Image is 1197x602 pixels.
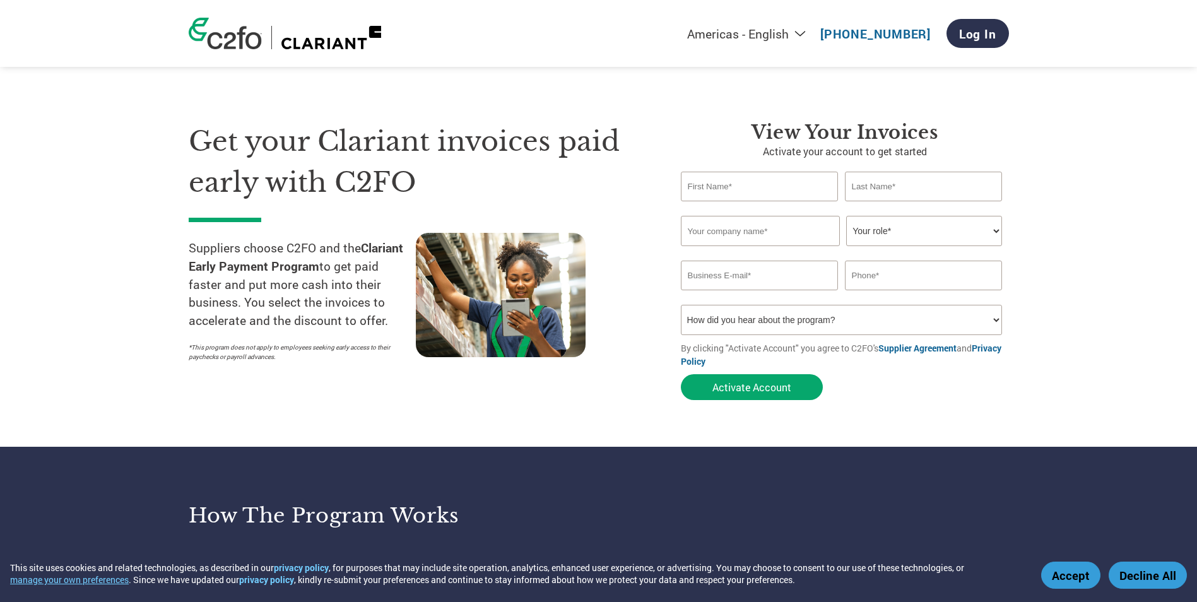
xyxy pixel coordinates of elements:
div: Inavlid Email Address [681,292,839,300]
a: privacy policy [274,562,329,574]
button: Activate Account [681,374,823,400]
div: This site uses cookies and related technologies, as described in our , for purposes that may incl... [10,562,1023,586]
input: Invalid Email format [681,261,839,290]
select: Title/Role [846,216,1002,246]
button: Decline All [1109,562,1187,589]
div: Inavlid Phone Number [845,292,1003,300]
div: Invalid last name or last name is too long [845,203,1003,211]
a: Supplier Agreement [878,342,957,354]
input: Last Name* [845,172,1003,201]
h3: How the program works [189,503,583,528]
input: Phone* [845,261,1003,290]
input: Your company name* [681,216,840,246]
a: privacy policy [239,574,294,586]
p: By clicking "Activate Account" you agree to C2FO's and [681,341,1009,368]
h1: Get your Clariant invoices paid early with C2FO [189,121,643,203]
img: c2fo logo [189,18,262,49]
a: Privacy Policy [681,342,1001,367]
img: Clariant [281,26,381,49]
a: [PHONE_NUMBER] [820,26,931,42]
button: manage your own preferences [10,574,129,586]
button: Accept [1041,562,1100,589]
div: Invalid first name or first name is too long [681,203,839,211]
p: Suppliers choose C2FO and the to get paid faster and put more cash into their business. You selec... [189,239,416,330]
a: Log In [946,19,1009,48]
input: First Name* [681,172,839,201]
h3: View Your Invoices [681,121,1009,144]
img: supply chain worker [416,233,586,357]
div: Invalid company name or company name is too long [681,247,1003,256]
p: Activate your account to get started [681,144,1009,159]
strong: Clariant Early Payment Program [189,240,403,274]
p: *This program does not apply to employees seeking early access to their paychecks or payroll adva... [189,343,403,362]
